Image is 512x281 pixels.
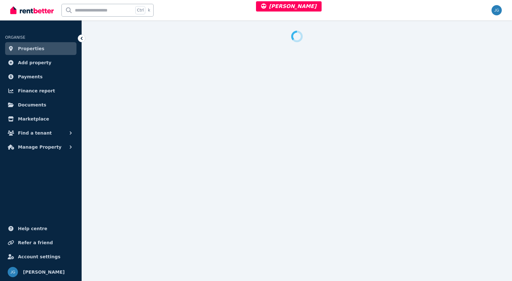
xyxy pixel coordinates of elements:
[18,87,55,95] span: Finance report
[5,42,76,55] a: Properties
[18,239,53,246] span: Refer a friend
[18,101,46,109] span: Documents
[5,56,76,69] a: Add property
[23,268,65,276] span: [PERSON_NAME]
[18,73,43,81] span: Payments
[492,5,502,15] img: Jeremy Goldschmidt
[5,236,76,249] a: Refer a friend
[18,253,60,261] span: Account settings
[18,45,44,52] span: Properties
[10,5,54,15] img: RentBetter
[5,250,76,263] a: Account settings
[5,70,76,83] a: Payments
[18,129,52,137] span: Find a tenant
[5,113,76,125] a: Marketplace
[18,225,47,232] span: Help centre
[261,3,316,9] span: [PERSON_NAME]
[18,143,61,151] span: Manage Property
[5,84,76,97] a: Finance report
[18,115,49,123] span: Marketplace
[5,98,76,111] a: Documents
[18,59,52,66] span: Add property
[135,6,145,14] span: Ctrl
[148,8,150,13] span: k
[5,222,76,235] a: Help centre
[8,267,18,277] img: Jeremy Goldschmidt
[5,141,76,153] button: Manage Property
[5,127,76,139] button: Find a tenant
[5,35,25,40] span: ORGANISE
